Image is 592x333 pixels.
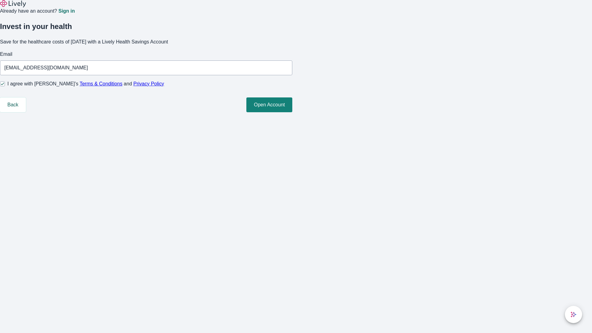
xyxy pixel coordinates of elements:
a: Terms & Conditions [80,81,122,86]
button: chat [565,306,582,323]
span: I agree with [PERSON_NAME]’s and [7,80,164,88]
a: Privacy Policy [134,81,164,86]
svg: Lively AI Assistant [570,311,577,318]
a: Sign in [58,9,75,14]
button: Open Account [246,97,292,112]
